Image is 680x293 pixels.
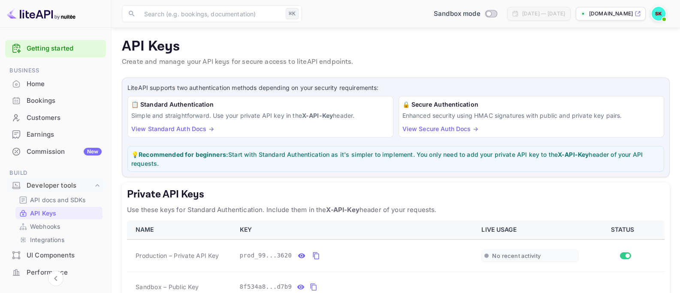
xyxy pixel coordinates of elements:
th: NAME [127,220,235,239]
div: Integrations [15,233,103,246]
p: API Keys [122,38,670,55]
div: Bookings [27,96,102,106]
div: Customers [27,113,102,123]
a: Earnings [5,126,106,142]
span: Business [5,66,106,75]
input: Search (e.g. bookings, documentation) [139,5,282,22]
span: prod_99...3620 [240,251,292,260]
div: Customers [5,110,106,126]
a: Integrations [19,235,99,244]
p: Simple and straightforward. Use your private API key in the header. [131,111,390,120]
a: Performance [5,264,106,280]
p: Create and manage your API keys for secure access to liteAPI endpoints. [122,57,670,67]
p: [DOMAIN_NAME] [589,10,633,18]
div: Developer tools [27,181,93,191]
div: [DATE] — [DATE] [522,10,565,18]
p: Use these keys for Standard Authentication. Include them in the header of your requests. [127,205,665,215]
div: API docs and SDKs [15,194,103,206]
span: Sandbox mode [434,9,481,19]
div: Earnings [5,126,106,143]
div: Switch to Production mode [430,9,500,19]
span: No recent activity [492,252,541,260]
div: Webhooks [15,220,103,233]
span: Sandbox – Public Key [136,282,199,291]
span: 8f534a8...d7b9 [240,282,292,291]
h6: 🔒 Secure Authentication [402,100,661,109]
p: API docs and SDKs [30,195,86,204]
button: Collapse navigation [48,271,63,286]
div: Earnings [27,130,102,140]
div: UI Components [27,251,102,260]
div: UI Components [5,247,106,264]
p: 💡 Start with Standard Authentication as it's simpler to implement. You only need to add your priv... [131,150,660,168]
th: KEY [235,220,477,239]
div: Home [27,79,102,89]
div: Getting started [5,40,106,57]
span: Production – Private API Key [136,251,219,260]
strong: X-API-Key [302,112,333,119]
h5: Private API Keys [127,188,665,201]
a: View Standard Auth Docs → [131,125,214,132]
a: Home [5,76,106,92]
h6: 📋 Standard Authentication [131,100,390,109]
p: API Keys [30,209,56,218]
a: View Secure Auth Docs → [402,125,478,132]
th: LIVE USAGE [476,220,584,239]
p: LiteAPI supports two authentication methods depending on your security requirements: [127,83,664,93]
div: ⌘K [286,8,299,19]
div: API Keys [15,207,103,219]
p: Enhanced security using HMAC signatures with public and private key pairs. [402,111,661,120]
strong: X-API-Key [326,206,359,214]
strong: Recommended for beginners: [139,151,228,158]
div: New [84,148,102,155]
p: Webhooks [30,222,60,231]
a: Customers [5,110,106,126]
img: LiteAPI logo [7,7,76,21]
a: UI Components [5,247,106,263]
div: Commission [27,147,102,157]
div: Performance [27,268,102,278]
strong: X-API-Key [558,151,589,158]
div: Home [5,76,106,93]
a: Webhooks [19,222,99,231]
div: Developer tools [5,178,106,193]
a: Getting started [27,44,102,54]
th: STATUS [584,220,665,239]
p: Integrations [30,235,64,244]
a: Bookings [5,93,106,108]
a: CommissionNew [5,144,106,159]
a: API Keys [19,209,99,218]
img: S k [652,7,665,21]
a: API docs and SDKs [19,195,99,204]
span: Build [5,168,106,178]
